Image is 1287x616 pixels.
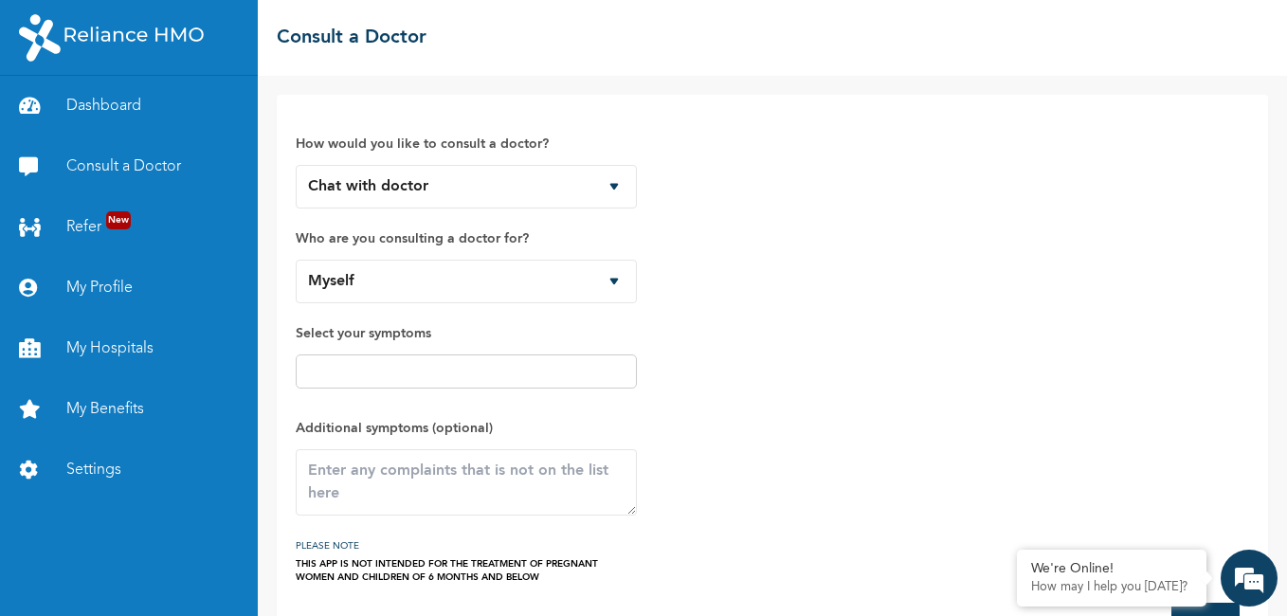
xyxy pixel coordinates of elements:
div: We're Online! [1031,561,1192,577]
h2: Consult a Doctor [277,24,426,52]
p: How may I help you today? [1031,580,1192,595]
div: Minimize live chat window [311,9,356,55]
span: Conversation [9,551,186,564]
label: Select your symptoms [296,322,637,345]
div: Chat with us now [99,106,318,131]
div: THIS APP IS NOT INTENDED FOR THE TREATMENT OF PREGNANT WOMEN AND CHILDREN OF 6 MONTHS AND BELOW [296,557,637,584]
label: How would you like to consult a doctor? [296,133,637,155]
img: RelianceHMO's Logo [19,14,204,62]
label: Who are you consulting a doctor for? [296,227,637,250]
img: d_794563401_company_1708531726252_794563401 [35,95,77,142]
span: We're online! [110,206,262,397]
label: Additional symptoms (optional) [296,417,637,440]
span: New [106,211,131,229]
textarea: Type your message and hit 'Enter' [9,451,361,517]
h3: PLEASE NOTE [296,534,637,557]
div: FAQs [186,517,362,576]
